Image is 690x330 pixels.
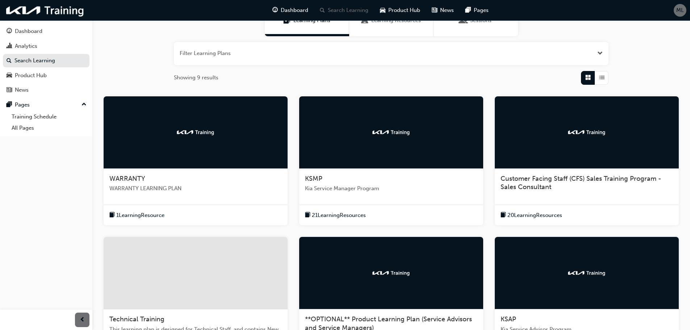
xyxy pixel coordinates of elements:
a: car-iconProduct Hub [374,3,426,18]
span: 21 Learning Resources [312,211,366,220]
span: search-icon [7,58,12,64]
span: Dashboard [281,6,308,14]
span: Technical Training [109,315,164,323]
button: DashboardAnalyticsSearch LearningProduct HubNews [3,23,89,98]
div: Pages [15,101,30,109]
span: WARRANTY [109,175,145,183]
span: book-icon [109,211,115,220]
span: book-icon [501,211,506,220]
span: car-icon [7,72,12,79]
span: guage-icon [7,28,12,35]
img: kia-training [4,3,87,18]
button: book-icon21LearningResources [305,211,366,220]
span: 20 Learning Resources [507,211,562,220]
span: Showing 9 results [174,74,218,82]
button: ML [674,4,686,17]
button: Open the filter [597,49,603,58]
div: Product Hub [15,71,47,80]
span: KSAP [501,315,516,323]
span: chart-icon [7,43,12,50]
a: All Pages [9,122,89,134]
span: car-icon [380,6,385,15]
a: Analytics [3,39,89,53]
span: Customer Facing Staff (CFS) Sales Training Program - Sales Consultant [501,175,661,191]
img: kia-training [371,129,411,136]
a: pages-iconPages [460,3,494,18]
a: news-iconNews [426,3,460,18]
a: kia-trainingCustomer Facing Staff (CFS) Sales Training Program - Sales Consultantbook-icon20Learn... [495,96,679,226]
button: book-icon1LearningResource [109,211,164,220]
span: List [599,74,605,82]
button: Pages [3,98,89,112]
span: news-icon [7,87,12,93]
span: Product Hub [388,6,420,14]
img: kia-training [176,129,216,136]
a: guage-iconDashboard [267,3,314,18]
span: WARRANTY LEARNING PLAN [109,184,282,193]
span: pages-icon [7,102,12,108]
a: Dashboard [3,25,89,38]
span: Sessions [460,16,467,25]
a: Training Schedule [9,111,89,122]
a: Search Learning [3,54,89,67]
a: kia-trainingKSMPKia Service Manager Programbook-icon21LearningResources [299,96,483,226]
a: News [3,83,89,97]
span: news-icon [432,6,437,15]
span: Kia Service Manager Program [305,184,477,193]
button: book-icon20LearningResources [501,211,562,220]
span: Search Learning [328,6,368,14]
span: book-icon [305,211,310,220]
span: prev-icon [80,316,85,325]
span: Pages [474,6,489,14]
span: up-icon [81,100,87,109]
span: guage-icon [272,6,278,15]
div: Dashboard [15,27,42,35]
span: Grid [585,74,591,82]
span: Learning Plans [283,16,290,25]
span: 1 Learning Resource [116,211,164,220]
span: search-icon [320,6,325,15]
span: Learning Resources [361,16,368,25]
a: kia-trainingWARRANTYWARRANTY LEARNING PLANbook-icon1LearningResource [104,96,288,226]
img: kia-training [371,270,411,277]
img: kia-training [567,129,607,136]
img: kia-training [567,270,607,277]
a: search-iconSearch Learning [314,3,374,18]
a: Product Hub [3,69,89,82]
span: ML [676,6,684,14]
span: News [440,6,454,14]
div: News [15,86,29,94]
span: pages-icon [465,6,471,15]
span: KSMP [305,175,322,183]
div: Analytics [15,42,37,50]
